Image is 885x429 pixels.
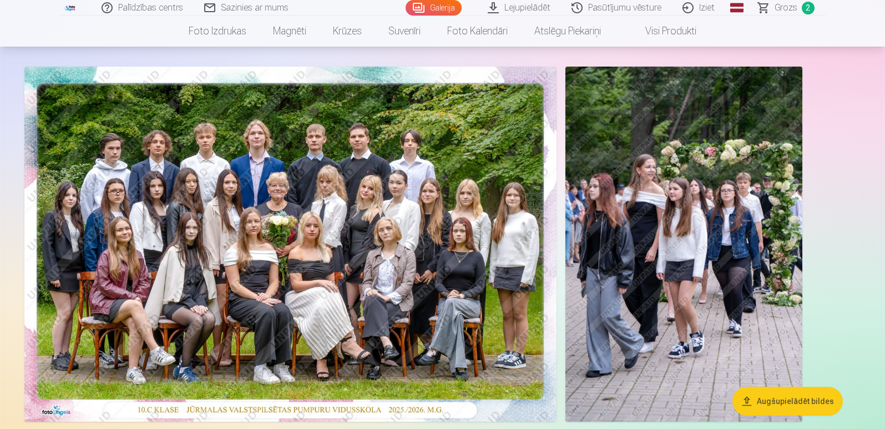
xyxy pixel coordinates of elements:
[614,16,710,47] a: Visi produkti
[775,1,797,14] span: Grozs
[64,4,77,11] img: /fa3
[434,16,521,47] a: Foto kalendāri
[260,16,320,47] a: Magnēti
[802,2,815,14] span: 2
[521,16,614,47] a: Atslēgu piekariņi
[375,16,434,47] a: Suvenīri
[320,16,375,47] a: Krūzes
[175,16,260,47] a: Foto izdrukas
[732,387,843,416] button: Augšupielādēt bildes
